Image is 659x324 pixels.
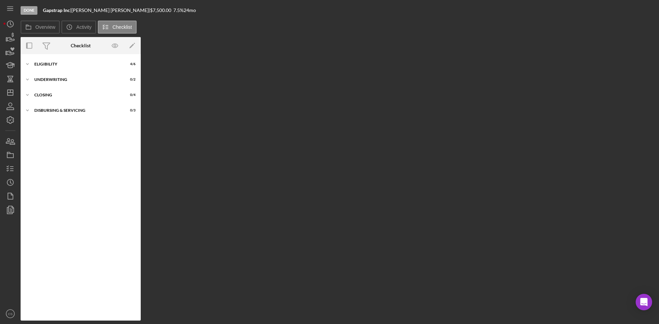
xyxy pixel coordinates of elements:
label: Overview [35,24,55,30]
button: Overview [21,21,60,34]
div: 24 mo [184,8,196,13]
button: Activity [61,21,96,34]
b: Gapstrap Inc [43,7,70,13]
div: Eligibility [34,62,118,66]
div: Disbursing & Servicing [34,108,118,112]
label: Activity [76,24,91,30]
div: 0 / 3 [123,108,136,112]
div: Underwriting [34,77,118,82]
div: Done [21,6,37,15]
div: 4 / 6 [123,62,136,66]
div: 7.5 % [173,8,184,13]
text: CS [8,312,12,316]
div: $7,500.00 [150,8,173,13]
div: 0 / 4 [123,93,136,97]
div: | [43,8,71,13]
div: [PERSON_NAME] [PERSON_NAME] | [71,8,150,13]
button: CS [3,307,17,321]
button: Checklist [98,21,137,34]
div: Checklist [71,43,91,48]
div: Closing [34,93,118,97]
label: Checklist [113,24,132,30]
div: 0 / 2 [123,77,136,82]
div: Open Intercom Messenger [636,294,652,310]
